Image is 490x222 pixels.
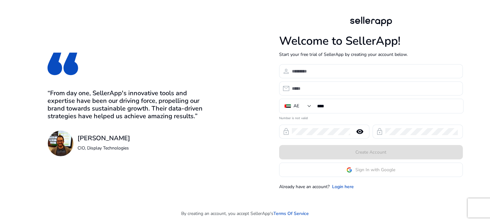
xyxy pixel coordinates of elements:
[293,103,299,110] div: AE
[279,34,463,48] h1: Welcome to SellerApp!
[279,114,463,121] mat-error: Number is not valid
[376,128,383,135] span: lock
[273,210,309,217] a: Terms Of Service
[282,128,290,135] span: lock
[78,145,130,151] p: CIO, Display Technologies
[332,183,354,190] a: Login here
[279,51,463,58] p: Start your free trial of SellerApp by creating your account below.
[78,134,130,142] h3: [PERSON_NAME]
[279,183,330,190] p: Already have an account?
[48,89,211,120] h3: “From day one, SellerApp's innovative tools and expertise have been our driving force, propelling...
[352,128,367,135] mat-icon: remove_red_eye
[282,85,290,92] span: email
[282,67,290,75] span: person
